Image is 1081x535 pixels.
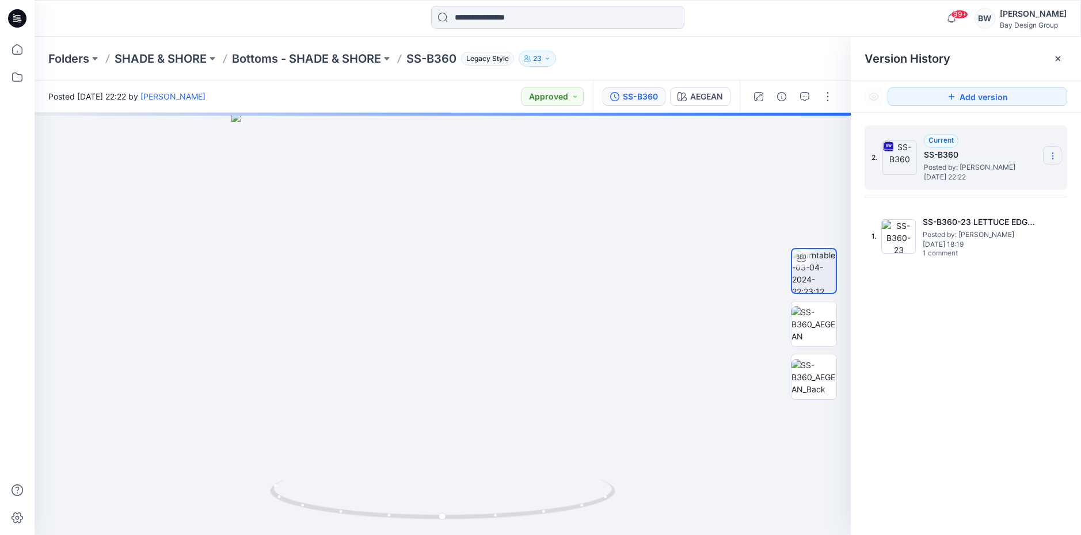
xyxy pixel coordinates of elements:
[871,152,878,163] span: 2.
[791,306,836,342] img: SS-B360_AEGEAN
[533,52,542,65] p: 23
[519,51,556,67] button: 23
[406,51,456,67] p: SS-B360
[951,10,968,19] span: 99+
[865,52,950,66] span: Version History
[791,359,836,395] img: SS-B360_AEGEAN_Back
[461,52,514,66] span: Legacy Style
[48,51,89,67] a: Folders
[924,162,1039,173] span: Posted by: Brenna Wolfe
[1000,7,1067,21] div: [PERSON_NAME]
[603,87,665,106] button: SS-B360
[888,87,1067,106] button: Add version
[1000,21,1067,29] div: Bay Design Group
[1053,54,1063,63] button: Close
[924,148,1039,162] h5: SS-B360
[48,90,205,102] span: Posted [DATE] 22:22 by
[865,87,883,106] button: Show Hidden Versions
[924,173,1039,181] span: [DATE] 22:22
[670,87,730,106] button: AEGEAN
[923,249,1003,258] span: 1 comment
[456,51,514,67] button: Legacy Style
[792,249,836,293] img: turntable-03-04-2024-22:23:12
[772,87,791,106] button: Details
[923,215,1038,229] h5: SS-B360-23 LETTUCE EDGE CHEEKY
[923,229,1038,240] span: Posted by: Brenna Wolfe
[140,91,205,101] a: [PERSON_NAME]
[923,240,1038,249] span: [DATE] 18:19
[232,51,381,67] a: Bottoms - SHADE & SHORE
[975,8,995,29] div: BW
[623,90,658,103] div: SS-B360
[871,231,877,242] span: 1.
[881,219,916,254] img: SS-B360-23 LETTUCE EDGE CHEEKY
[928,136,954,144] span: Current
[690,90,723,103] div: AEGEAN
[882,140,917,175] img: SS-B360
[115,51,207,67] a: SHADE & SHORE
